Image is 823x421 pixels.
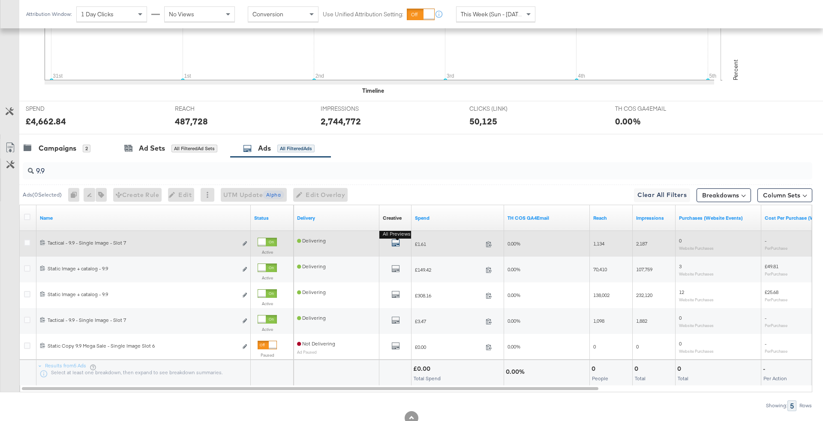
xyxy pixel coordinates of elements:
[593,266,607,273] span: 70,410
[383,215,402,221] a: Shows the creative associated with your ad.
[508,343,520,350] span: 0.00%
[39,143,76,153] div: Campaigns
[615,115,641,127] div: 0.00%
[297,315,326,321] span: Delivering
[593,343,596,350] span: 0
[697,188,751,202] button: Breakdowns
[297,263,326,270] span: Delivering
[413,365,433,373] div: £0.00
[636,215,672,221] a: The number of times your ad was served. On mobile apps an ad is counted as served the first time ...
[469,115,497,127] div: 50,125
[765,245,787,251] sub: Per Purchase
[258,249,277,255] label: Active
[757,188,812,202] button: Column Sets
[677,365,684,373] div: 0
[508,318,520,324] span: 0.00%
[297,340,335,347] span: Not Delivering
[679,289,684,295] span: 12
[506,368,527,376] div: 0.00%
[732,60,739,80] text: Percent
[679,340,682,347] span: 0
[48,239,237,246] div: Tactical - 9.9 - Single Image - Slot 7
[258,327,277,332] label: Active
[83,145,90,152] div: 2
[593,318,604,324] span: 1,098
[297,237,326,244] span: Delivering
[297,349,317,354] sub: Ad Paused
[415,241,482,247] span: £1.61
[787,400,796,411] div: 5
[258,352,277,358] label: Paused
[593,240,604,247] span: 1,134
[323,10,403,18] label: Use Unified Attribution Setting:
[636,343,639,350] span: 0
[461,10,525,18] span: This Week (Sun - [DATE])
[508,266,520,273] span: 0.00%
[81,10,114,18] span: 1 Day Clicks
[765,348,787,354] sub: Per Purchase
[508,215,586,221] a: TH COS GA4Email
[765,323,787,328] sub: Per Purchase
[637,190,687,200] span: Clear All Filters
[175,105,239,113] span: REACH
[636,266,652,273] span: 107,759
[297,289,326,295] span: Delivering
[766,403,787,409] div: Showing:
[258,143,271,153] div: Ads
[68,188,84,202] div: 0
[634,188,690,202] button: Clear All Filters
[635,375,646,382] span: Total
[679,237,682,244] span: 0
[765,297,787,302] sub: Per Purchase
[765,237,766,244] span: -
[679,215,758,221] a: The number of times a purchase was made tracked by your Custom Audience pixel on your website aft...
[321,105,385,113] span: IMPRESSIONS
[362,87,384,95] div: Timeline
[175,115,208,127] div: 487,728
[48,265,237,272] div: Static Image + catalog - 9.9
[40,215,247,221] a: Ad Name.
[765,289,778,295] span: £25.68
[415,344,482,350] span: £0.00
[277,145,315,152] div: All Filtered Ads
[799,403,812,409] div: Rows
[765,271,787,276] sub: Per Purchase
[763,375,787,382] span: Per Action
[615,105,679,113] span: TH COS GA4EMAIL
[679,245,714,251] sub: Website Purchases
[678,375,688,382] span: Total
[48,317,237,324] div: Tactical - 9.9 - Single Image - Slot 7
[414,375,441,382] span: Total Spend
[469,105,534,113] span: CLICKS (LINK)
[258,301,277,306] label: Active
[508,240,520,247] span: 0.00%
[26,115,66,127] div: £4,662.84
[321,115,361,127] div: 2,744,772
[383,215,402,221] div: Creative
[636,292,652,298] span: 232,120
[763,365,768,373] div: -
[415,318,482,324] span: £3.47
[765,340,766,347] span: -
[415,292,482,299] span: £308.16
[258,275,277,281] label: Active
[634,365,641,373] div: 0
[679,315,682,321] span: 0
[26,105,90,113] span: SPEND
[636,240,647,247] span: 2,187
[252,10,283,18] span: Conversion
[679,297,714,302] sub: Website Purchases
[26,11,72,17] div: Attribution Window:
[765,315,766,321] span: -
[139,143,165,153] div: Ad Sets
[679,348,714,354] sub: Website Purchases
[48,291,237,298] div: Static Image + catalog - 9.9
[592,375,608,382] span: People
[34,159,740,176] input: Search Ad Name, ID or Objective
[415,215,501,221] a: The total amount spent to date.
[679,323,714,328] sub: Website Purchases
[23,191,62,199] div: Ads ( 0 Selected)
[254,215,290,221] a: Shows the current state of your Ad.
[679,271,714,276] sub: Website Purchases
[169,10,194,18] span: No Views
